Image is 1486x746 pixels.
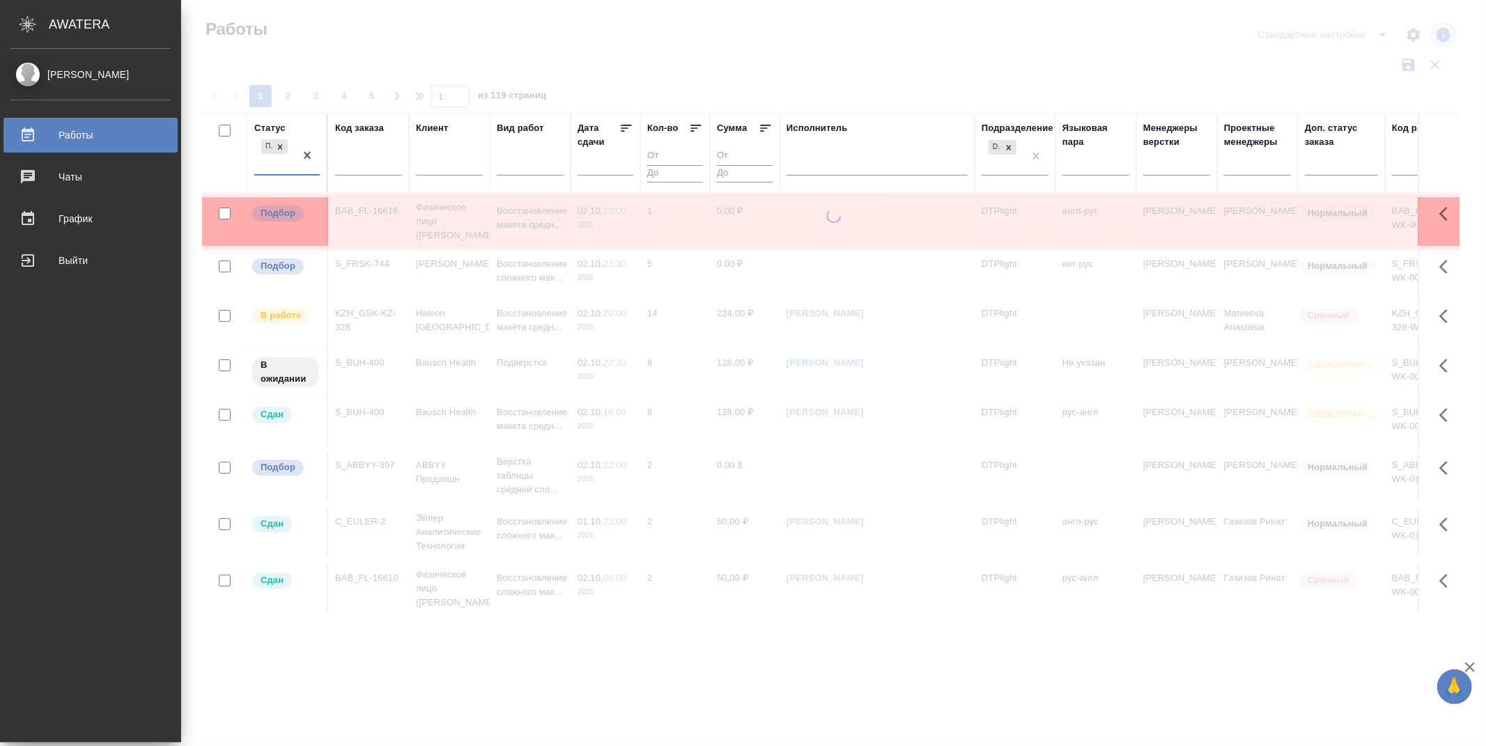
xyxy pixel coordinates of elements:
[251,515,320,534] div: Менеджер проверил работу исполнителя, передает ее на следующий этап
[10,208,171,229] div: График
[261,309,301,323] p: В работе
[261,358,310,386] p: В ожидании
[261,517,284,531] p: Сдан
[251,204,320,223] div: Можно подбирать исполнителей
[10,125,171,146] div: Работы
[49,10,181,38] div: AWATERA
[254,121,286,135] div: Статус
[497,121,544,135] div: Вид работ
[3,243,178,278] a: Выйти
[1143,121,1210,149] div: Менеджеры верстки
[1431,250,1464,283] button: Здесь прячутся важные кнопки
[717,165,773,182] input: До
[1431,349,1464,382] button: Здесь прячутся важные кнопки
[578,121,619,149] div: Дата сдачи
[251,356,320,389] div: Исполнитель назначен, приступать к работе пока рано
[717,148,773,165] input: От
[1431,398,1464,432] button: Здесь прячутся важные кнопки
[989,140,1001,155] div: DTPlight
[335,121,384,135] div: Код заказа
[3,160,178,194] a: Чаты
[647,165,703,182] input: До
[717,121,747,135] div: Сумма
[251,306,320,325] div: Исполнитель выполняет работу
[1431,451,1464,485] button: Здесь прячутся важные кнопки
[251,257,320,276] div: Можно подбирать исполнителей
[1392,121,1446,135] div: Код работы
[261,206,295,220] p: Подбор
[10,166,171,187] div: Чаты
[1305,121,1378,149] div: Доп. статус заказа
[1431,300,1464,333] button: Здесь прячутся важные кнопки
[416,121,448,135] div: Клиент
[1431,508,1464,541] button: Здесь прячутся важные кнопки
[1431,197,1464,231] button: Здесь прячутся важные кнопки
[1224,121,1291,149] div: Проектные менеджеры
[987,139,1018,156] div: DTPlight
[260,138,289,155] div: Подбор
[251,458,320,477] div: Можно подбирать исполнителей
[261,460,295,474] p: Подбор
[1062,121,1129,149] div: Языковая пара
[3,201,178,236] a: График
[261,407,284,421] p: Сдан
[10,250,171,271] div: Выйти
[982,121,1053,135] div: Подразделение
[261,573,284,587] p: Сдан
[787,121,848,135] div: Исполнитель
[1431,564,1464,598] button: Здесь прячутся важные кнопки
[10,67,171,82] div: [PERSON_NAME]
[647,121,679,135] div: Кол-во
[261,139,272,154] div: Подбор
[647,148,703,165] input: От
[251,405,320,424] div: Менеджер проверил работу исполнителя, передает ее на следующий этап
[261,259,295,273] p: Подбор
[3,118,178,153] a: Работы
[1443,672,1466,701] span: 🙏
[251,571,320,590] div: Менеджер проверил работу исполнителя, передает ее на следующий этап
[1437,669,1472,704] button: 🙏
